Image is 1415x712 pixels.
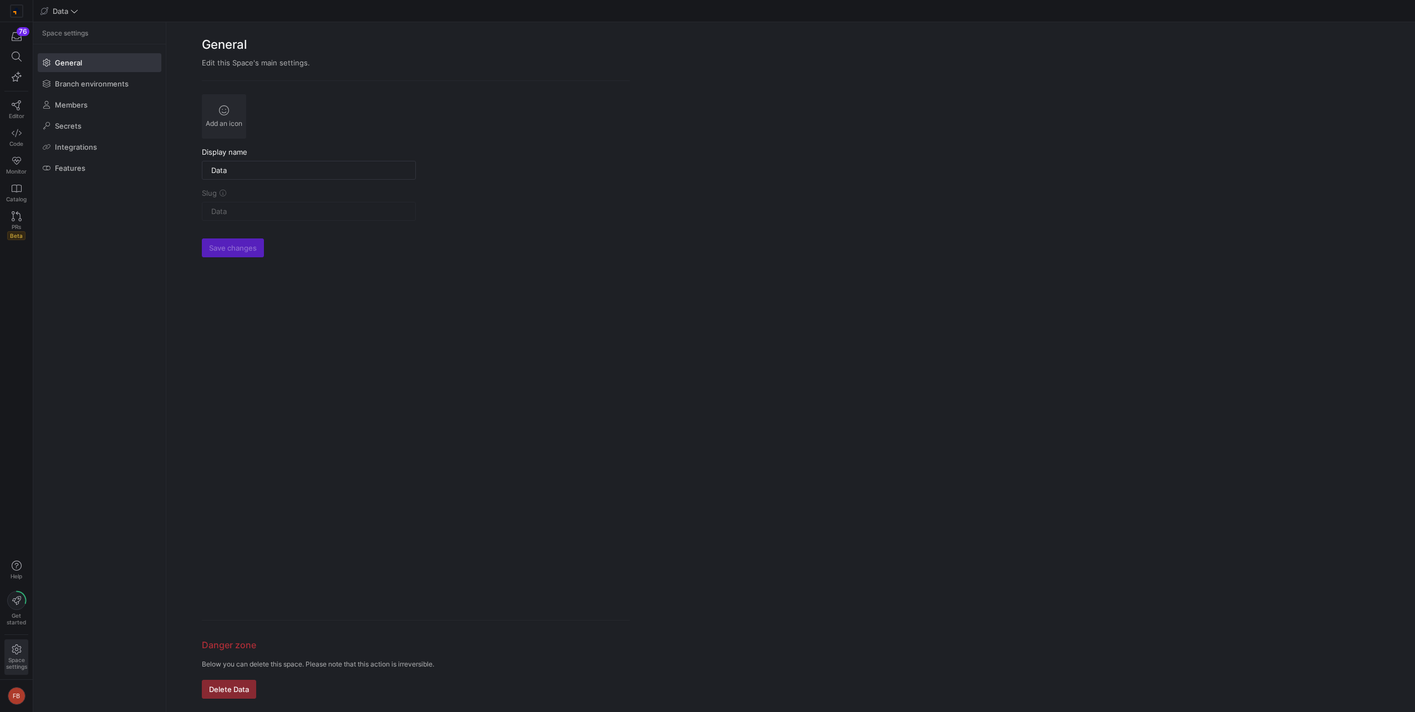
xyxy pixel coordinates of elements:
[4,639,28,675] a: Spacesettings
[202,189,217,197] span: Slug
[4,96,28,124] a: Editor
[8,687,26,705] div: FB
[9,113,24,119] span: Editor
[55,121,82,130] span: Secrets
[4,556,28,584] button: Help
[202,680,256,699] button: Delete Data
[55,100,88,109] span: Members
[202,638,630,652] h3: Danger zone
[38,159,161,177] a: Features
[7,612,26,625] span: Get started
[9,573,23,579] span: Help
[4,2,28,21] a: https://storage.googleapis.com/y42-prod-data-exchange/images/RPxujLVyfKs3dYbCaMXym8FJVsr3YB0cxJXX...
[11,6,22,17] img: https://storage.googleapis.com/y42-prod-data-exchange/images/RPxujLVyfKs3dYbCaMXym8FJVsr3YB0cxJXX...
[9,140,23,147] span: Code
[206,120,242,128] span: Add an icon
[12,223,21,230] span: PRs
[38,95,161,114] a: Members
[38,74,161,93] a: Branch environments
[6,196,27,202] span: Catalog
[202,660,630,668] p: Below you can delete this space. Please note that this action is irreversible.
[4,124,28,151] a: Code
[4,587,28,630] button: Getstarted
[7,231,26,240] span: Beta
[4,179,28,207] a: Catalog
[4,151,28,179] a: Monitor
[209,685,249,694] span: Delete Data
[55,143,97,151] span: Integrations
[6,657,27,670] span: Space settings
[55,79,129,88] span: Branch environments
[38,53,161,72] a: General
[4,684,28,708] button: FB
[38,138,161,156] a: Integrations
[202,148,247,156] span: Display name
[38,4,81,18] button: Data
[202,58,630,67] div: Edit this Space's main settings.
[17,27,29,36] div: 76
[38,116,161,135] a: Secrets
[202,35,630,54] h2: General
[42,29,88,37] span: Space settings
[4,207,28,245] a: PRsBeta
[55,164,85,172] span: Features
[53,7,68,16] span: Data
[55,58,82,67] span: General
[4,27,28,47] button: 76
[6,168,27,175] span: Monitor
